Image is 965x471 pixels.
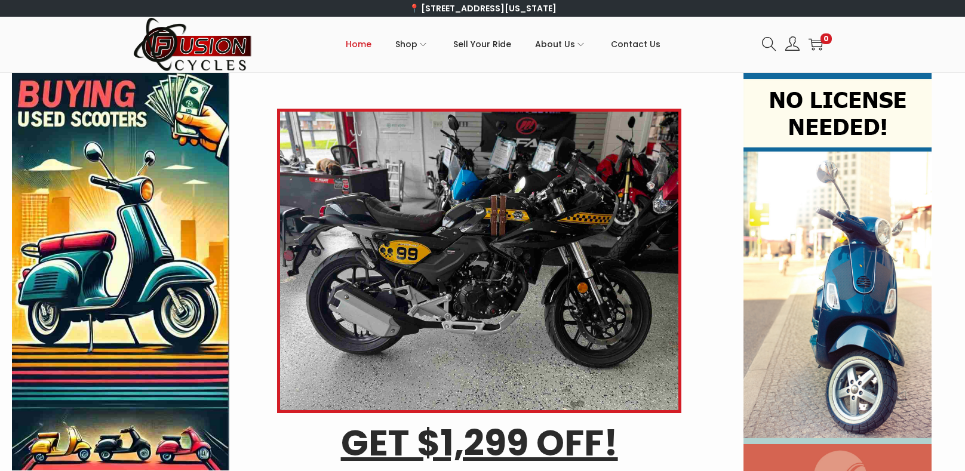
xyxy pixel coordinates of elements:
[611,17,660,71] a: Contact Us
[253,17,753,71] nav: Primary navigation
[535,17,587,71] a: About Us
[133,17,253,72] img: Woostify retina logo
[535,29,575,59] span: About Us
[611,29,660,59] span: Contact Us
[809,37,823,51] a: 0
[409,2,557,14] a: 📍 [STREET_ADDRESS][US_STATE]
[453,29,511,59] span: Sell Your Ride
[395,29,417,59] span: Shop
[453,17,511,71] a: Sell Your Ride
[346,17,371,71] a: Home
[395,17,429,71] a: Shop
[346,29,371,59] span: Home
[341,418,618,468] u: GET $1,299 OFF!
